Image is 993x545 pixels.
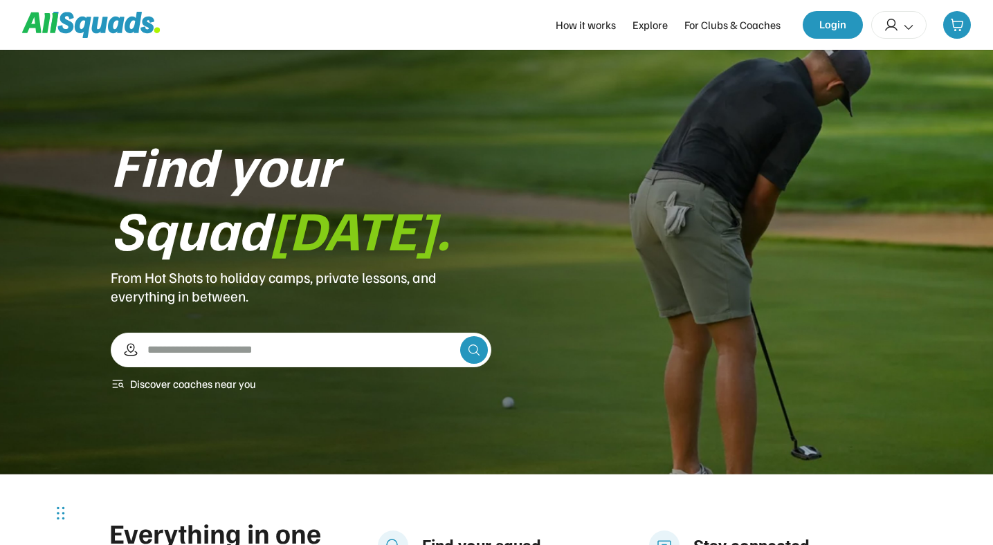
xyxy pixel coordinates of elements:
img: shopping-cart-01%20%281%29.svg [950,18,964,32]
font: [DATE]. [270,194,450,263]
div: Explore [632,17,668,33]
div: From Hot Shots to holiday camps, private lessons, and everything in between. [111,268,491,305]
div: How it works [556,17,616,33]
button: Login [803,11,863,39]
div: For Clubs & Coaches [684,17,781,33]
div: Discover coaches near you [130,376,256,392]
div: Find your Squad [111,133,491,260]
